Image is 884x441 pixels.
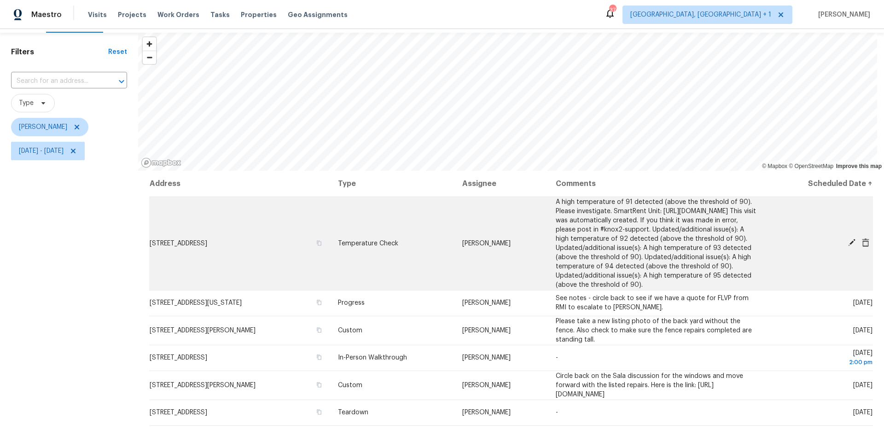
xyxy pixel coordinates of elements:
span: [DATE] [853,300,872,306]
button: Copy Address [315,298,323,307]
span: Work Orders [157,10,199,19]
span: [PERSON_NAME] [462,300,511,306]
span: Custom [338,382,362,389]
span: [DATE] [853,327,872,334]
span: [DATE] [853,382,872,389]
span: - [556,409,558,416]
div: Reset [108,47,127,57]
span: [GEOGRAPHIC_DATA], [GEOGRAPHIC_DATA] + 1 [630,10,771,19]
button: Copy Address [315,381,323,389]
span: - [556,354,558,361]
span: [DATE] [853,409,872,416]
button: Open [115,75,128,88]
span: [STREET_ADDRESS] [150,354,207,361]
span: See notes - circle back to see if we have a quote for FLVP from RMI to escalate to [PERSON_NAME]. [556,295,749,311]
span: Circle back on the Sala discussion for the windows and move forward with the listed repairs. Here... [556,373,743,398]
th: Address [149,171,331,197]
canvas: Map [138,33,877,171]
span: A high temperature of 91 detected (above the threshold of 90). Please investigate. SmartRent Unit... [556,199,756,288]
th: Comments [548,171,766,197]
span: In-Person Walkthrough [338,354,407,361]
input: Search for an address... [11,74,101,88]
a: Mapbox [762,163,787,169]
span: Please take a new listing photo of the back yard without the fence. Also check to make sure the f... [556,318,752,343]
span: [DATE] [773,350,872,367]
div: 2:00 pm [773,358,872,367]
button: Copy Address [315,408,323,416]
a: Improve this map [836,163,882,169]
span: Properties [241,10,277,19]
span: Cancel [859,238,872,247]
span: Geo Assignments [288,10,348,19]
a: Mapbox homepage [141,157,181,168]
span: [PERSON_NAME] [462,240,511,247]
h1: Filters [11,47,108,57]
span: [PERSON_NAME] [462,409,511,416]
span: [PERSON_NAME] [462,354,511,361]
button: Copy Address [315,353,323,361]
span: [PERSON_NAME] [19,122,67,132]
span: Visits [88,10,107,19]
span: Projects [118,10,146,19]
button: Zoom out [143,51,156,64]
button: Zoom in [143,37,156,51]
span: Maestro [31,10,62,19]
span: [STREET_ADDRESS] [150,240,207,247]
span: [STREET_ADDRESS] [150,409,207,416]
span: [PERSON_NAME] [814,10,870,19]
th: Assignee [455,171,548,197]
span: Progress [338,300,365,306]
span: Edit [845,238,859,247]
span: [STREET_ADDRESS][PERSON_NAME] [150,327,256,334]
span: Type [19,99,34,108]
span: [PERSON_NAME] [462,382,511,389]
button: Copy Address [315,326,323,334]
span: [STREET_ADDRESS][PERSON_NAME] [150,382,256,389]
div: 37 [609,6,616,15]
span: Custom [338,327,362,334]
span: [STREET_ADDRESS][US_STATE] [150,300,242,306]
span: Temperature Check [338,240,398,247]
button: Copy Address [315,239,323,247]
a: OpenStreetMap [789,163,833,169]
span: [PERSON_NAME] [462,327,511,334]
th: Type [331,171,455,197]
th: Scheduled Date ↑ [766,171,873,197]
span: Teardown [338,409,368,416]
span: [DATE] - [DATE] [19,146,64,156]
span: Tasks [210,12,230,18]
